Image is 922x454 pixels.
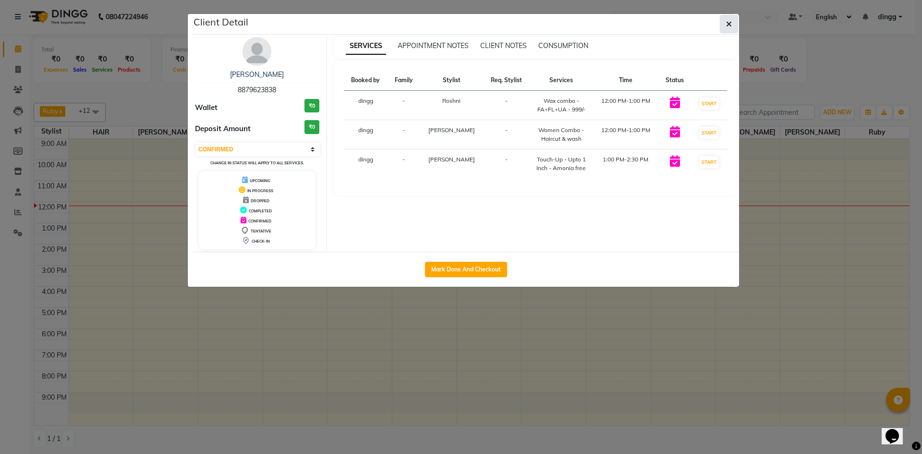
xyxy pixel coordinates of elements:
[483,120,530,149] td: -
[388,70,420,91] th: Family
[699,156,719,168] button: START
[344,149,388,179] td: dingg
[535,97,587,114] div: Wax combo - FA+FL+UA - 999/-
[699,127,719,139] button: START
[247,188,273,193] span: IN PROGRESS
[483,91,530,120] td: -
[344,120,388,149] td: dingg
[593,91,658,120] td: 12:00 PM-1:00 PM
[238,86,276,94] span: 8879623838
[388,149,420,179] td: -
[425,262,507,277] button: Mark Done And Checkout
[194,15,248,29] h5: Client Detail
[420,70,484,91] th: Stylist
[428,126,475,134] span: [PERSON_NAME]
[882,416,912,444] iframe: chat widget
[210,160,304,165] small: Change in status will apply to all services.
[252,239,270,244] span: CHECK-IN
[658,70,691,91] th: Status
[388,120,420,149] td: -
[535,126,587,143] div: Women Combo - Haircut & wash
[483,70,530,91] th: Req. Stylist
[195,102,218,113] span: Wallet
[442,97,461,104] span: Roshni
[195,123,251,135] span: Deposit Amount
[251,198,269,203] span: DROPPED
[480,41,527,50] span: CLIENT NOTES
[699,98,719,110] button: START
[243,37,271,66] img: avatar
[530,70,593,91] th: Services
[538,41,588,50] span: CONSUMPTION
[535,155,587,172] div: Touch-Up - Upto 1 Inch - Amonia free
[593,70,658,91] th: Time
[249,209,272,213] span: COMPLETED
[593,149,658,179] td: 1:00 PM-2:30 PM
[388,91,420,120] td: -
[250,178,270,183] span: UPCOMING
[304,99,319,113] h3: ₹0
[483,149,530,179] td: -
[344,70,388,91] th: Booked by
[428,156,475,163] span: [PERSON_NAME]
[248,219,271,223] span: CONFIRMED
[593,120,658,149] td: 12:00 PM-1:00 PM
[344,91,388,120] td: dingg
[304,120,319,134] h3: ₹0
[230,70,284,79] a: [PERSON_NAME]
[346,37,386,55] span: SERVICES
[251,229,271,233] span: TENTATIVE
[398,41,469,50] span: APPOINTMENT NOTES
